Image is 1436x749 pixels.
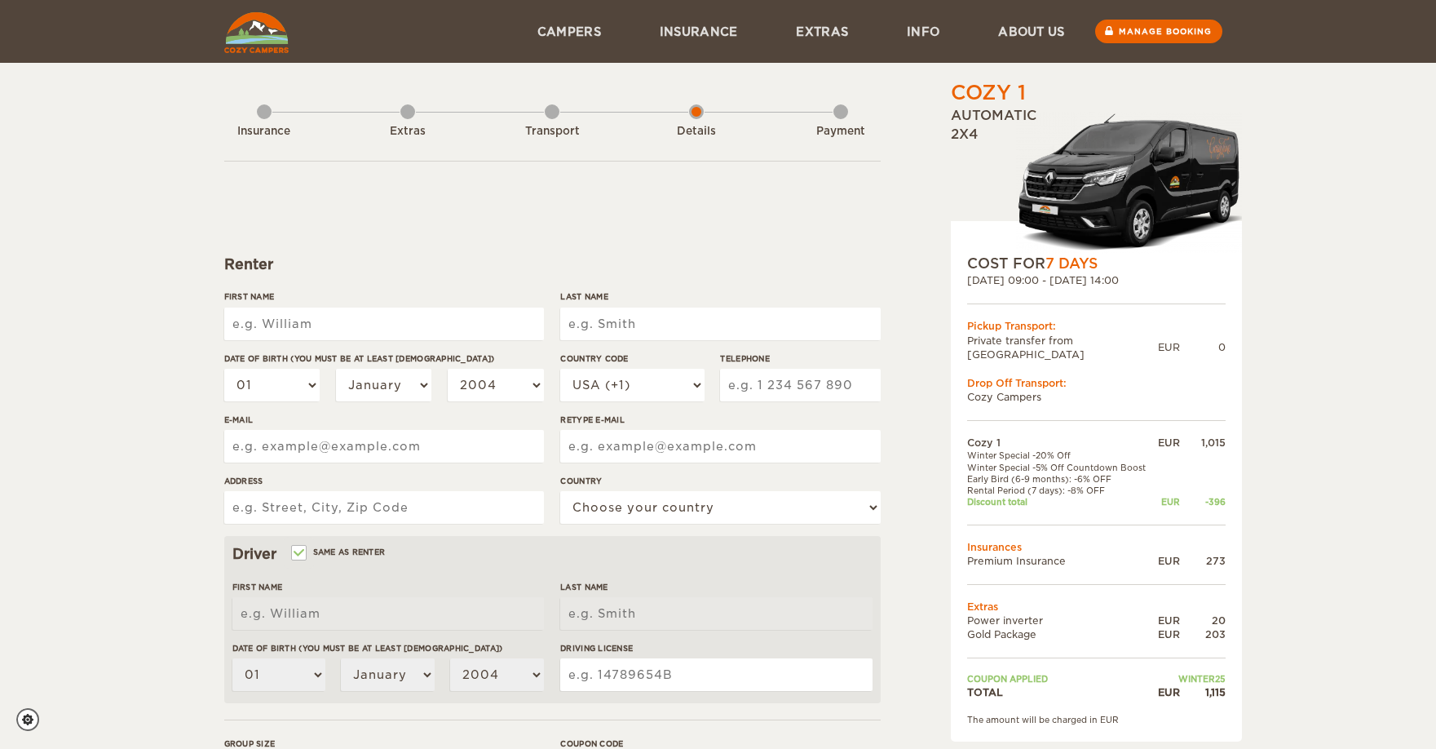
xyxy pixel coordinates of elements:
input: e.g. example@example.com [224,430,544,463]
label: Address [224,475,544,487]
div: 1,115 [1180,685,1226,699]
td: Extras [967,600,1226,614]
div: Automatic 2x4 [951,107,1242,254]
div: EUR [1154,496,1179,507]
td: Coupon applied [967,673,1155,685]
td: Rental Period (7 days): -8% OFF [967,485,1155,496]
div: EUR [1154,436,1179,450]
div: -396 [1180,496,1226,507]
div: Payment [796,124,886,140]
div: Pickup Transport: [967,319,1226,333]
input: Same as renter [293,549,303,560]
div: 20 [1180,614,1226,627]
img: Stuttur-m-c-logo-2.png [1016,112,1242,254]
td: Winter Special -5% Off Countdown Boost [967,462,1155,473]
label: Telephone [720,352,880,365]
div: Transport [507,124,597,140]
label: Retype E-mail [560,414,880,426]
input: e.g. 14789654B [560,658,872,691]
input: e.g. William [224,308,544,340]
div: Details [652,124,741,140]
input: e.g. 1 234 567 890 [720,369,880,401]
input: e.g. Street, City, Zip Code [224,491,544,524]
div: EUR [1158,340,1180,354]
div: EUR [1154,627,1179,641]
td: Private transfer from [GEOGRAPHIC_DATA] [967,334,1158,361]
img: Cozy Campers [224,12,289,53]
label: Country [560,475,880,487]
div: [DATE] 09:00 - [DATE] 14:00 [967,273,1226,287]
div: Driver [232,544,873,564]
label: First Name [232,581,544,593]
div: COST FOR [967,254,1226,273]
td: Power inverter [967,614,1155,627]
label: Date of birth (You must be at least [DEMOGRAPHIC_DATA]) [232,642,544,654]
div: EUR [1154,614,1179,627]
div: The amount will be charged in EUR [967,714,1226,725]
div: Renter [224,255,881,274]
div: 0 [1180,340,1226,354]
label: E-mail [224,414,544,426]
div: Insurance [219,124,309,140]
a: Cookie settings [16,708,50,731]
div: 1,015 [1180,436,1226,450]
label: Same as renter [293,544,386,560]
div: EUR [1154,685,1179,699]
label: Last Name [560,290,880,303]
td: Premium Insurance [967,554,1155,568]
td: Gold Package [967,627,1155,641]
label: Country Code [560,352,704,365]
td: Insurances [967,540,1226,554]
label: Date of birth (You must be at least [DEMOGRAPHIC_DATA]) [224,352,544,365]
a: Manage booking [1095,20,1222,43]
div: 203 [1180,627,1226,641]
div: Drop Off Transport: [967,376,1226,390]
input: e.g. William [232,597,544,630]
td: Discount total [967,496,1155,507]
input: e.g. Smith [560,308,880,340]
input: e.g. Smith [560,597,872,630]
label: Driving License [560,642,872,654]
td: Cozy 1 [967,436,1155,450]
div: Extras [363,124,453,140]
td: Cozy Campers [967,390,1226,404]
div: EUR [1154,554,1179,568]
td: TOTAL [967,685,1155,699]
label: First Name [224,290,544,303]
div: Cozy 1 [951,79,1026,107]
label: Last Name [560,581,872,593]
td: Early Bird (6-9 months): -6% OFF [967,473,1155,485]
td: WINTER25 [1154,673,1225,685]
td: Winter Special -20% Off [967,450,1155,461]
span: 7 Days [1045,255,1098,272]
input: e.g. example@example.com [560,430,880,463]
div: 273 [1180,554,1226,568]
